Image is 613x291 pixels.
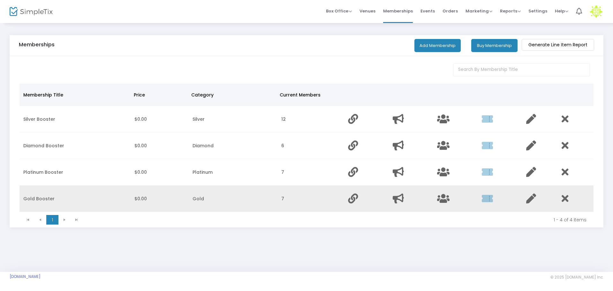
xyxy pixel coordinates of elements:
td: Silver Booster [19,106,131,133]
th: Price [130,84,187,106]
td: $0.00 [131,133,188,159]
td: Gold [189,186,278,212]
span: Page 1 [46,215,58,225]
td: 7 [277,159,344,186]
td: Diamond [189,133,278,159]
span: Orders [443,3,458,19]
button: Add Membership [414,39,461,52]
m-button: Generate Line Item Report [522,39,594,51]
span: Help [555,8,568,14]
td: 12 [277,106,344,133]
a: [DOMAIN_NAME] [10,274,41,279]
span: Marketing [465,8,492,14]
span: Venues [359,3,375,19]
span: Events [420,3,435,19]
span: Settings [528,3,547,19]
span: Memberships [383,3,413,19]
span: © 2025 [DOMAIN_NAME] Inc. [550,275,603,280]
td: $0.00 [131,106,188,133]
td: Silver [189,106,278,133]
div: Data table [19,84,594,212]
td: $0.00 [131,186,188,212]
h5: Memberships [19,42,55,48]
td: $0.00 [131,159,188,186]
td: 7 [277,186,344,212]
td: Platinum Booster [19,159,131,186]
td: Diamond Booster [19,133,131,159]
td: Gold Booster [19,186,131,212]
span: Box Office [326,8,352,14]
button: Buy Membership [471,39,518,52]
th: Current Members [276,84,342,106]
kendo-pager-info: 1 - 4 of 4 items [87,217,587,223]
td: Platinum [189,159,278,186]
span: Reports [500,8,521,14]
th: Category [187,84,276,106]
input: Search By Membership Title [453,63,590,76]
th: Membership Title [19,84,130,106]
td: 6 [277,133,344,159]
